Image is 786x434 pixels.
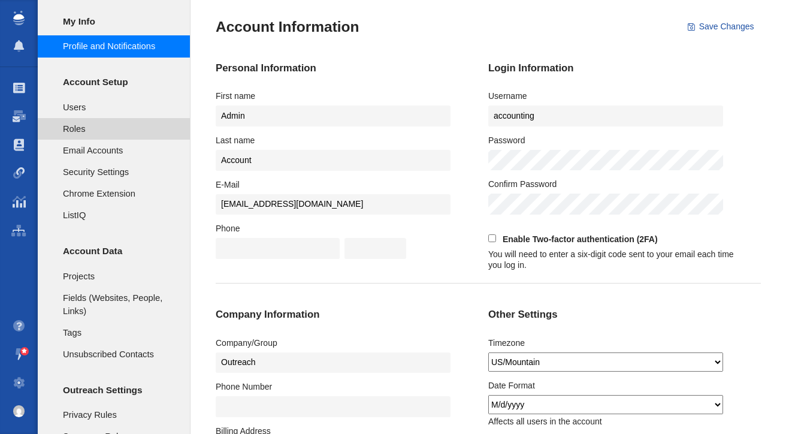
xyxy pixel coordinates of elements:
label: Company/Group [216,337,277,348]
h4: Personal Information [216,62,463,74]
span: Privacy Rules [63,408,177,421]
span: Users [63,101,177,114]
span: ListIQ [63,209,177,222]
button: Save Changes [681,17,761,37]
label: Password [488,135,525,146]
img: 11a9b8c779f57ca999ffce8f8ad022bf [13,405,25,417]
label: Date Format [488,380,535,391]
label: Last name [216,135,255,146]
input: Enable Two-factor authentication (2FA) [488,234,496,242]
span: Security Settings [63,165,177,179]
strong: Enable Two-factor authentication (2FA) [503,234,658,244]
label: Phone [216,223,240,234]
div: Affects all users in the account [488,416,736,427]
label: Phone Number [216,381,272,392]
span: Projects [63,270,177,283]
img: buzzstream_logo_iconsimple.png [13,11,24,25]
label: Timezone [488,337,525,348]
label: Username [488,91,527,101]
span: Unsubscribed Contacts [63,348,177,361]
span: Profile and Notifications [63,40,177,53]
span: Tags [63,326,177,339]
h3: Account Information [216,18,359,35]
label: E-Mail [216,179,240,190]
h4: Other Settings [488,309,736,321]
span: Chrome Extension [63,187,177,200]
h4: Login Information [488,62,736,74]
label: First name [216,91,255,101]
span: Fields (Websites, People, Links) [63,291,177,318]
span: You will need to enter a six-digit code sent to your email each time you log in. [488,249,734,270]
span: Roles [63,122,177,135]
h4: Company Information [216,309,463,321]
span: Email Accounts [63,144,177,157]
label: Confirm Password [488,179,557,189]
